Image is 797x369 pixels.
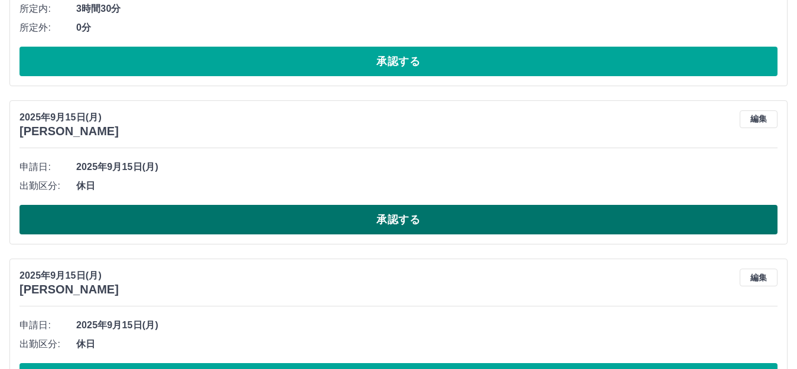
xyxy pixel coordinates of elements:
[76,2,778,16] span: 3時間30分
[19,21,76,35] span: 所定外:
[19,179,76,193] span: 出勤区分:
[76,21,778,35] span: 0分
[740,110,778,128] button: 編集
[76,337,778,351] span: 休日
[19,318,76,332] span: 申請日:
[76,318,778,332] span: 2025年9月15日(月)
[76,179,778,193] span: 休日
[19,47,778,76] button: 承認する
[19,125,119,138] h3: [PERSON_NAME]
[19,2,76,16] span: 所定内:
[76,160,778,174] span: 2025年9月15日(月)
[740,269,778,286] button: 編集
[19,205,778,234] button: 承認する
[19,283,119,296] h3: [PERSON_NAME]
[19,269,119,283] p: 2025年9月15日(月)
[19,160,76,174] span: 申請日:
[19,337,76,351] span: 出勤区分:
[19,110,119,125] p: 2025年9月15日(月)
